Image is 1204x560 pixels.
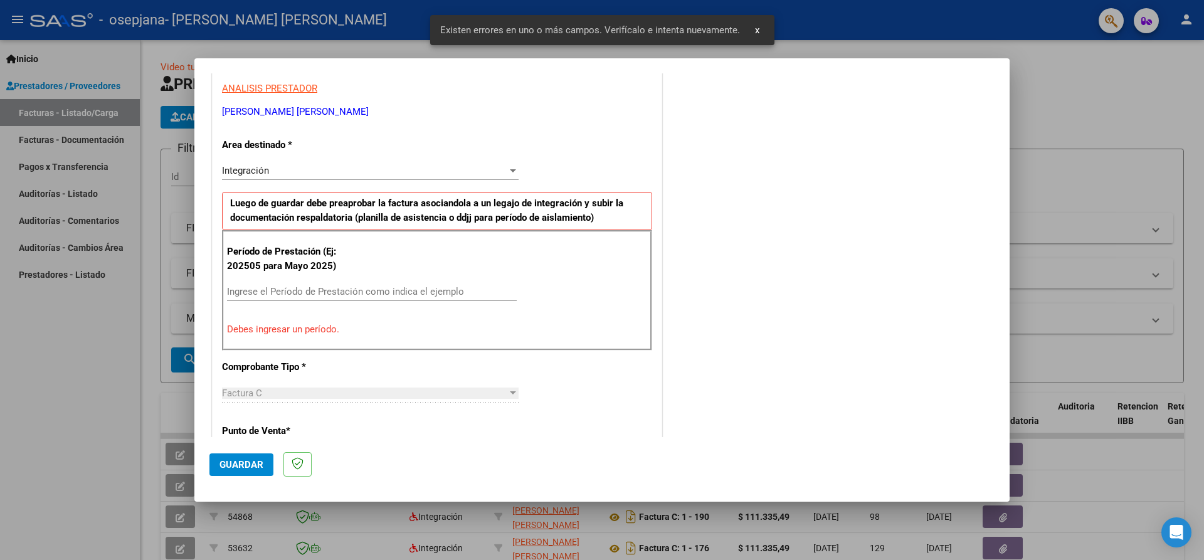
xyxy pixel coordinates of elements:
[755,24,759,36] span: x
[222,105,652,119] p: [PERSON_NAME] [PERSON_NAME]
[227,322,647,337] p: Debes ingresar un período.
[227,245,353,273] p: Período de Prestación (Ej: 202505 para Mayo 2025)
[219,459,263,470] span: Guardar
[222,424,351,438] p: Punto de Venta
[1161,517,1191,547] div: Open Intercom Messenger
[230,198,623,223] strong: Luego de guardar debe preaprobar la factura asociandola a un legajo de integración y subir la doc...
[222,360,351,374] p: Comprobante Tipo *
[209,453,273,476] button: Guardar
[440,24,740,36] span: Existen errores en uno o más campos. Verifícalo e intenta nuevamente.
[222,165,269,176] span: Integración
[222,388,262,399] span: Factura C
[745,19,769,41] button: x
[222,83,317,94] span: ANALISIS PRESTADOR
[222,138,351,152] p: Area destinado *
